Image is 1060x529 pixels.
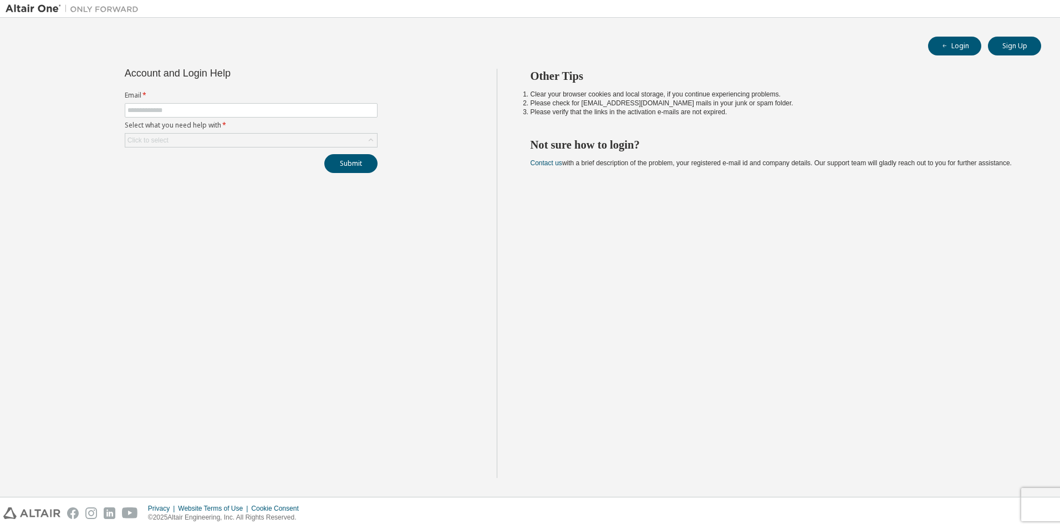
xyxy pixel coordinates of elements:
a: Contact us [531,159,562,167]
button: Login [928,37,981,55]
img: facebook.svg [67,507,79,519]
h2: Not sure how to login? [531,138,1022,152]
button: Submit [324,154,378,173]
img: instagram.svg [85,507,97,519]
label: Select what you need help with [125,121,378,130]
label: Email [125,91,378,100]
div: Click to select [128,136,169,145]
p: © 2025 Altair Engineering, Inc. All Rights Reserved. [148,513,305,522]
h2: Other Tips [531,69,1022,83]
div: Website Terms of Use [178,504,251,513]
img: altair_logo.svg [3,507,60,519]
div: Click to select [125,134,377,147]
button: Sign Up [988,37,1041,55]
img: Altair One [6,3,144,14]
li: Clear your browser cookies and local storage, if you continue experiencing problems. [531,90,1022,99]
li: Please verify that the links in the activation e-mails are not expired. [531,108,1022,116]
div: Account and Login Help [125,69,327,78]
img: youtube.svg [122,507,138,519]
li: Please check for [EMAIL_ADDRESS][DOMAIN_NAME] mails in your junk or spam folder. [531,99,1022,108]
span: with a brief description of the problem, your registered e-mail id and company details. Our suppo... [531,159,1012,167]
div: Privacy [148,504,178,513]
img: linkedin.svg [104,507,115,519]
div: Cookie Consent [251,504,305,513]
